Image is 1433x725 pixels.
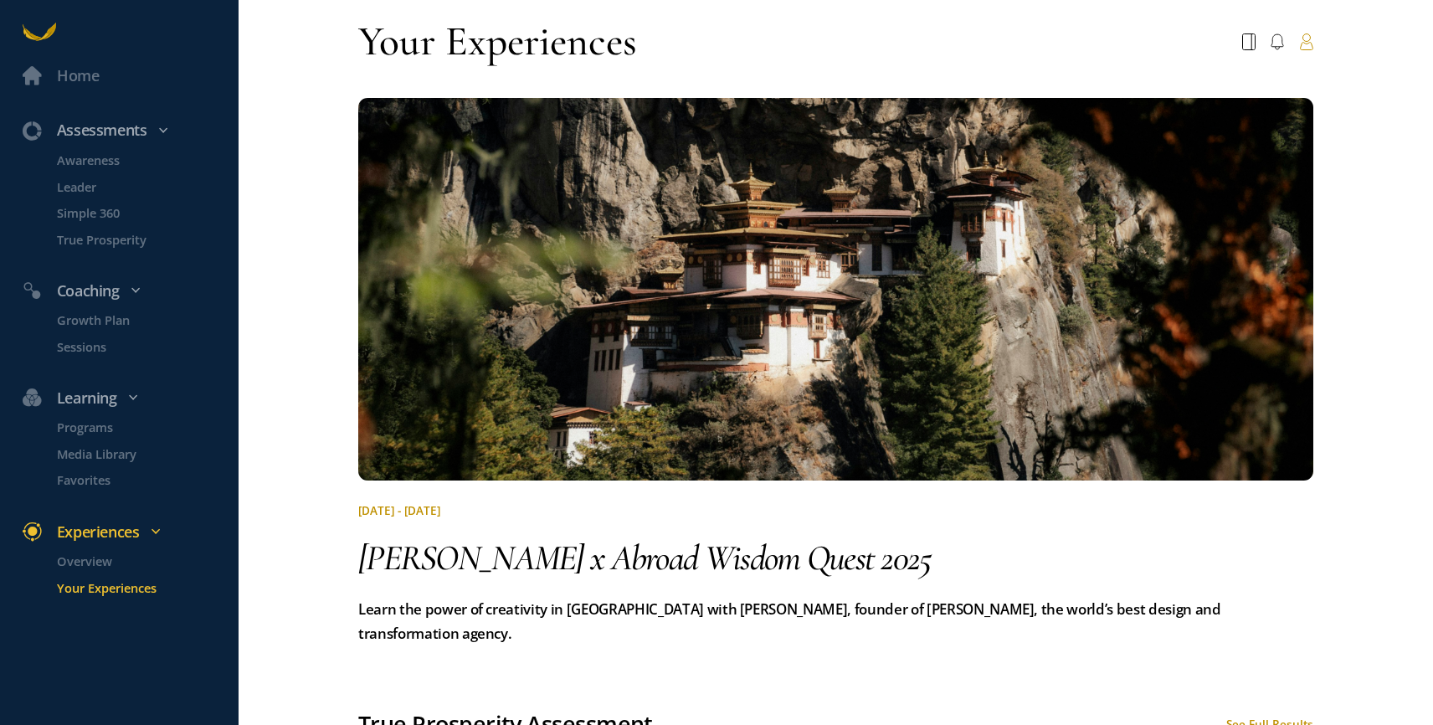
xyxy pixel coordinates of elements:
[57,418,235,437] p: Programs
[57,445,235,464] p: Media Library
[358,536,932,579] span: [PERSON_NAME] x Abroad Wisdom Quest 2025
[57,337,235,356] p: Sessions
[34,470,239,490] a: Favorites
[12,279,247,303] div: Coaching
[34,177,239,196] a: Leader
[34,311,239,330] a: Growth Plan
[12,118,247,142] div: Assessments
[34,578,239,597] a: Your Experiences
[57,552,235,571] p: Overview
[34,445,239,464] a: Media Library
[358,98,1313,481] img: quest-1756312607653.jpg
[12,520,247,544] div: Experiences
[34,151,239,170] a: Awareness
[358,597,1313,646] pre: Learn the power of creativity in [GEOGRAPHIC_DATA] with [PERSON_NAME], founder of [PERSON_NAME], ...
[57,64,100,88] div: Home
[358,503,440,518] span: [DATE] - [DATE]
[12,386,247,410] div: Learning
[34,337,239,356] a: Sessions
[57,151,235,170] p: Awareness
[57,470,235,490] p: Favorites
[57,578,235,597] p: Your Experiences
[57,203,235,223] p: Simple 360
[57,229,235,249] p: True Prosperity
[34,418,239,437] a: Programs
[57,177,235,196] p: Leader
[57,311,235,330] p: Growth Plan
[358,15,637,68] div: Your Experiences
[34,552,239,571] a: Overview
[34,229,239,249] a: True Prosperity
[34,203,239,223] a: Simple 360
